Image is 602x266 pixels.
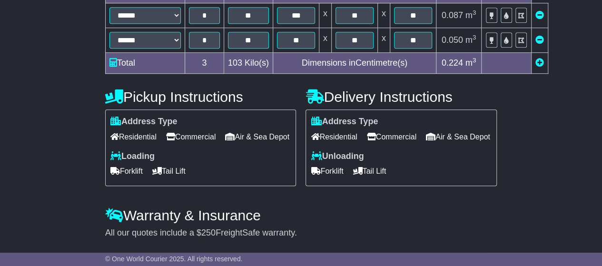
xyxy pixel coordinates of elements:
sup: 3 [473,9,476,16]
span: 0.224 [442,58,463,68]
td: 3 [185,53,224,74]
td: Kilo(s) [224,53,273,74]
span: Air & Sea Depot [225,129,289,144]
td: x [377,3,390,28]
span: 0.050 [442,35,463,45]
span: m [465,35,476,45]
sup: 3 [473,57,476,64]
a: Remove this item [535,10,544,20]
a: Add new item [535,58,544,68]
td: Total [105,53,185,74]
td: x [319,28,331,53]
sup: 3 [473,34,476,41]
span: Commercial [367,129,416,144]
label: Address Type [311,117,378,127]
span: Air & Sea Depot [426,129,490,144]
td: Dimensions in Centimetre(s) [273,53,436,74]
h4: Delivery Instructions [306,89,497,105]
span: Residential [311,129,357,144]
span: 103 [228,58,242,68]
label: Loading [110,151,155,162]
span: m [465,10,476,20]
span: 250 [201,228,216,237]
a: Remove this item [535,35,544,45]
td: x [319,3,331,28]
span: Forklift [311,164,343,178]
span: Tail Lift [152,164,186,178]
label: Address Type [110,117,178,127]
span: © One World Courier 2025. All rights reserved. [105,255,243,263]
span: m [465,58,476,68]
span: Residential [110,129,157,144]
td: x [377,28,390,53]
h4: Pickup Instructions [105,89,296,105]
span: Forklift [110,164,143,178]
h4: Warranty & Insurance [105,207,497,223]
span: Tail Lift [353,164,386,178]
label: Unloading [311,151,364,162]
span: Commercial [166,129,216,144]
div: All our quotes include a $ FreightSafe warranty. [105,228,497,238]
span: 0.087 [442,10,463,20]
